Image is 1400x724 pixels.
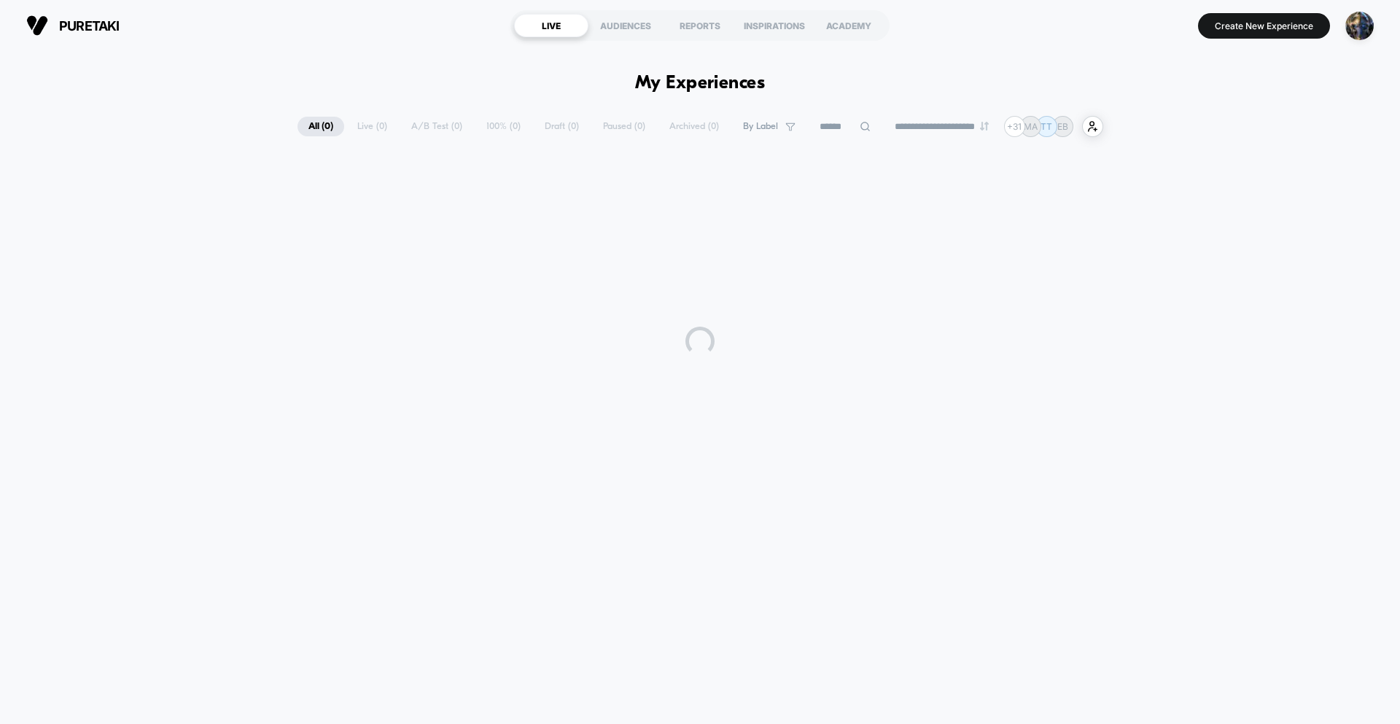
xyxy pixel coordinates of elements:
img: ppic [1345,12,1374,40]
p: EB [1057,121,1068,132]
span: puretaki [59,18,120,34]
span: By Label [743,121,778,132]
div: ACADEMY [812,14,886,37]
button: puretaki [22,14,124,37]
img: end [980,122,989,131]
p: TT [1041,121,1052,132]
div: + 31 [1004,116,1025,137]
img: Visually logo [26,15,48,36]
div: LIVE [514,14,588,37]
span: All ( 0 ) [297,117,344,136]
button: Create New Experience [1198,13,1330,39]
div: INSPIRATIONS [737,14,812,37]
p: MA [1024,121,1038,132]
h1: My Experiences [635,73,766,94]
div: REPORTS [663,14,737,37]
div: AUDIENCES [588,14,663,37]
button: ppic [1341,11,1378,41]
